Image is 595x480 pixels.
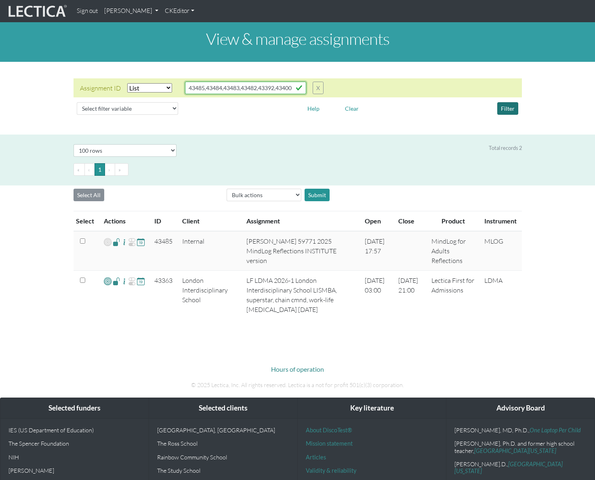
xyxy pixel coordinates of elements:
span: Access List [113,237,120,246]
p: The Ross School [157,440,289,447]
p: [GEOGRAPHIC_DATA], [GEOGRAPHIC_DATA] [157,427,289,434]
span: Add VCoLs [104,237,111,247]
div: Submit [305,189,330,201]
button: Help [304,102,323,115]
button: Go to page 1 [95,163,105,176]
span: Re-open Assignment [128,237,136,247]
div: Total records 2 [489,144,522,152]
div: Selected clients [149,398,297,419]
a: Help [304,104,323,112]
th: Product [427,211,480,232]
th: Client [177,211,242,232]
p: [PERSON_NAME].D., [454,461,587,475]
th: Select [74,211,99,232]
span: Assignment Details [120,237,128,247]
a: One Laptop Per Child [530,427,581,434]
td: MLOG [479,231,521,271]
td: LDMA [479,271,521,320]
span: Assignment Details [120,276,128,286]
a: [GEOGRAPHIC_DATA][US_STATE] [474,447,556,454]
a: CKEditor [162,3,198,19]
a: [GEOGRAPHIC_DATA][US_STATE] [454,461,563,474]
p: Rainbow Community School [157,454,289,461]
th: Actions [99,211,149,232]
td: LF LDMA 2026-1 London Interdisciplinary School LISMBA, superstar, chain cmnd, work-life [MEDICAL_... [242,271,360,320]
th: Close [393,211,427,232]
th: Assignment [242,211,360,232]
a: Sign out [74,3,101,19]
td: 43363 [149,271,177,320]
p: The Study School [157,467,289,474]
td: [DATE] 21:00 [393,271,427,320]
a: About DiscoTest® [306,427,352,434]
td: Internal [177,231,242,271]
td: Lectica First for Admissions [427,271,480,320]
a: Mission statement [306,440,353,447]
a: Hours of operation [271,365,324,373]
button: Clear [341,102,362,115]
span: Update close date [137,276,145,286]
td: MindLog for Adults Reflections [427,231,480,271]
th: Open [360,211,393,232]
span: Re-open Assignment [128,276,136,286]
td: [PERSON_NAME] 59771 2025 MindLog Reflections INSTITUTE version [242,231,360,271]
th: Instrument [479,211,521,232]
p: © 2025 Lectica, Inc. All rights reserved. Lectica is a not for profit 501(c)(3) corporation. [74,381,522,389]
th: ID [149,211,177,232]
p: [PERSON_NAME], MD, Ph.D., [454,427,587,434]
p: [PERSON_NAME] [8,467,141,474]
button: Filter [497,102,518,115]
p: The Spencer Foundation [8,440,141,447]
p: NIH [8,454,141,461]
a: [PERSON_NAME] [101,3,162,19]
img: lecticalive [6,4,67,19]
div: Key literature [298,398,446,419]
td: [DATE] 03:00 [360,271,393,320]
td: London Interdisciplinary School [177,271,242,320]
div: Assignment ID [80,83,121,93]
button: Select All [74,189,104,201]
span: Access List [113,276,120,286]
ul: Pagination [74,163,522,176]
button: X [313,82,324,94]
span: Add VCoLs [104,276,111,286]
p: [PERSON_NAME], Ph.D. and former high school teacher, [454,440,587,454]
div: Advisory Board [446,398,595,419]
p: IES (US Department of Education) [8,427,141,434]
a: Articles [306,454,326,461]
a: Validity & reliability [306,467,356,474]
div: Selected funders [0,398,149,419]
td: [DATE] 17:57 [360,231,393,271]
span: Update close date [137,237,145,246]
td: 43485 [149,231,177,271]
